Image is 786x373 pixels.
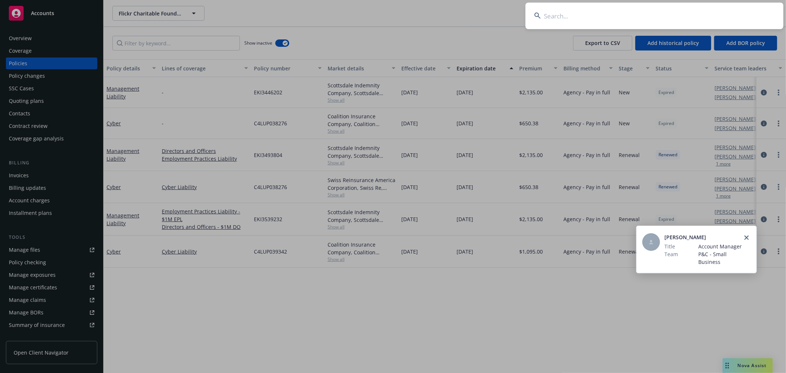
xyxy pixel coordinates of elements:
[525,3,783,29] input: Search...
[664,233,743,241] span: [PERSON_NAME]
[664,243,675,250] span: Title
[698,250,743,266] span: P&C - Small Business
[698,243,743,250] span: Account Manager
[664,250,678,258] span: Team
[743,233,751,242] a: close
